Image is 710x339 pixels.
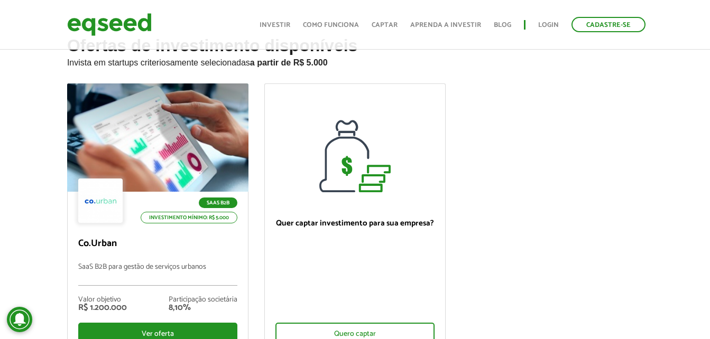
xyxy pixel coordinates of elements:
strong: a partir de R$ 5.000 [250,58,328,67]
a: Captar [372,22,398,29]
div: 8,10% [169,304,237,312]
p: Invista em startups criteriosamente selecionadas [67,55,643,68]
a: Investir [260,22,290,29]
p: Quer captar investimento para sua empresa? [275,219,435,228]
p: Investimento mínimo: R$ 5.000 [141,212,237,223]
a: Como funciona [303,22,359,29]
div: Valor objetivo [78,296,127,304]
div: R$ 1.200.000 [78,304,127,312]
p: SaaS B2B [199,197,237,208]
div: Participação societária [169,296,237,304]
p: SaaS B2B para gestão de serviços urbanos [78,263,237,286]
a: Cadastre-se [571,17,646,32]
p: Co.Urban [78,238,237,250]
h2: Ofertas de investimento disponíveis [67,36,643,83]
a: Login [538,22,559,29]
img: EqSeed [67,11,152,39]
a: Aprenda a investir [410,22,481,29]
a: Blog [494,22,511,29]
